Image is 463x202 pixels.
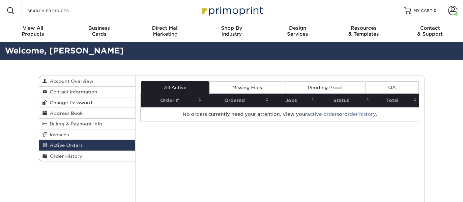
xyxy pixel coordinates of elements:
span: Order History [47,153,82,159]
span: Business [66,25,132,31]
div: Marketing [132,25,198,37]
div: Services [265,25,331,37]
span: MY CART [414,8,432,14]
a: order history [344,112,376,117]
a: Invoices [39,129,135,140]
div: Industry [198,25,265,37]
a: Change Password [39,97,135,108]
a: Address Book [39,108,135,118]
th: Status [316,94,371,107]
div: & Support [397,25,463,37]
span: 0 [434,8,437,13]
a: Order History [39,151,135,161]
a: Contact Information [39,86,135,97]
a: QA [365,81,419,94]
img: Primoprint [199,3,265,17]
input: SEARCH PRODUCTS..... [27,7,91,15]
span: Shop By [198,25,265,31]
a: Direct MailMarketing [132,21,198,42]
a: Pending Proof [285,81,365,94]
th: Ordered [204,94,271,107]
span: Resources [331,25,397,31]
span: Direct Mail [132,25,198,31]
th: Order # [141,94,204,107]
span: Billing & Payment Info [47,121,102,126]
span: Contact [397,25,463,31]
a: Shop ByIndustry [198,21,265,42]
a: Missing Files [209,81,285,94]
a: Account Overview [39,76,135,86]
span: Account Overview [47,79,93,84]
th: Total [371,94,419,107]
span: Change Password [47,100,92,105]
a: BusinessCards [66,21,132,42]
a: active orders [307,112,339,117]
a: Active Orders [39,140,135,151]
td: No orders currently need your attention. View your or . [141,107,419,121]
span: Design [265,25,331,31]
span: Contact Information [47,89,97,94]
a: Contact& Support [397,21,463,42]
span: Active Orders [47,143,83,148]
th: Jobs [271,94,316,107]
a: Billing & Payment Info [39,118,135,129]
span: Invoices [47,132,69,137]
a: Resources& Templates [331,21,397,42]
a: DesignServices [265,21,331,42]
div: & Templates [331,25,397,37]
a: All Active [141,81,209,94]
div: Cards [66,25,132,37]
span: Address Book [47,111,83,116]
